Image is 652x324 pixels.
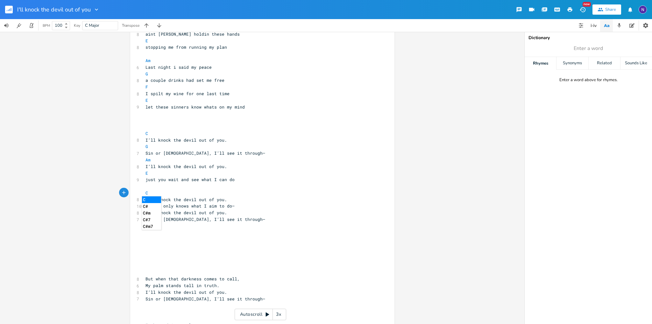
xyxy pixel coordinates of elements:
span: Heaven only knows what I aim to do— [145,203,235,209]
div: Related [589,57,620,70]
span: C [145,190,148,196]
span: stopping me from running my plan [145,44,227,50]
img: Nathan Seeger [639,5,647,14]
button: New [576,4,589,15]
span: G [145,71,148,77]
li: C# [142,203,161,210]
span: C [145,130,148,136]
span: Sin or [DEMOGRAPHIC_DATA], I’ll see it through— [145,150,265,156]
span: I’ll knock the devil out of you. [145,289,227,295]
div: Dictionary [528,36,648,40]
span: I’ll knock the devil out of you. [145,164,227,169]
span: C Major [85,23,99,28]
span: E [145,97,148,103]
span: Am [145,157,151,163]
span: Sin or [DEMOGRAPHIC_DATA], I’ll see it through— [145,296,265,302]
span: just you wait and see what I can do [145,177,235,182]
div: Transpose [122,24,139,27]
div: BPM [43,24,50,27]
div: Share [605,7,616,12]
div: Enter a word above for rhymes. [559,77,618,83]
span: E [145,38,148,44]
span: Last night i said my peace [145,64,212,70]
li: C [142,196,161,203]
span: I’ll knock the devil out of you. [145,137,227,143]
span: But when that darkness comes to call, [145,276,240,282]
div: Sounds Like [620,57,652,70]
span: I’ll knock the devil out of you. [145,197,227,202]
span: I'll knock the devil out of you [17,7,91,12]
span: a couple drinks had set me free [145,77,224,83]
span: My palm stands tall in truth. [145,283,219,288]
span: E [145,170,148,176]
span: let these sinners know whats on my mind [145,104,245,110]
span: G [145,144,148,149]
span: Enter a word [574,45,603,52]
span: Am [145,58,151,63]
div: Autoscroll [235,309,286,320]
div: 3x [273,309,284,320]
li: C#7 [142,216,161,223]
div: New [583,2,591,7]
div: Key [74,24,80,27]
span: F [145,84,148,90]
span: aint [PERSON_NAME] holdin these hands [145,31,240,37]
span: Sin or [DEMOGRAPHIC_DATA], I’ll see it through— [145,216,265,222]
li: C#m7 [142,223,161,230]
button: Share [592,4,621,15]
li: C#m [142,210,161,216]
div: Synonyms [556,57,588,70]
span: I spilt my wine for one last time [145,91,230,96]
span: I’ll knock the devil out of you. [145,210,227,215]
div: Rhymes [525,57,556,70]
